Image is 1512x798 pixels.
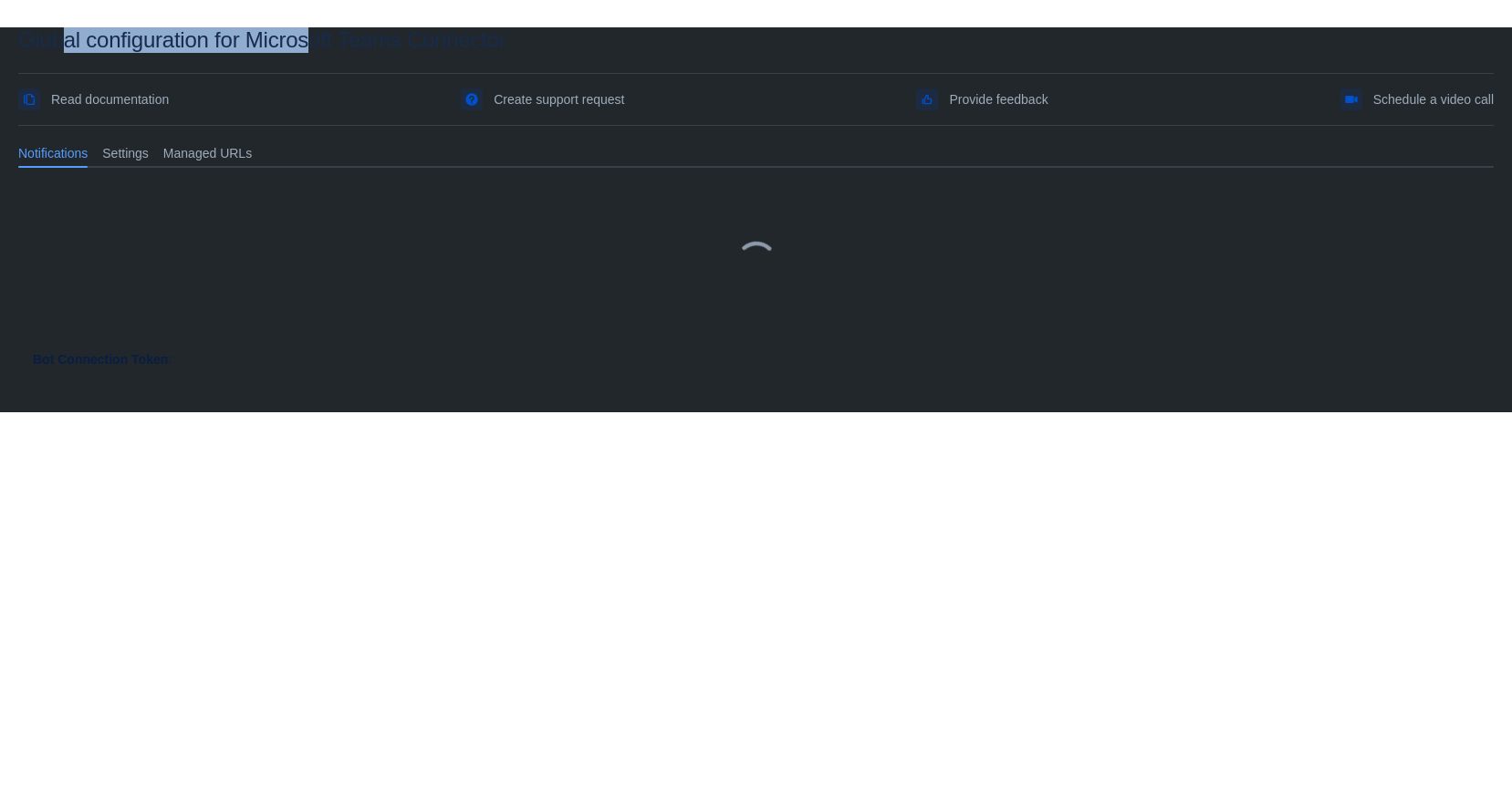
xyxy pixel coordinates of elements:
[18,85,169,114] a: Read documentation
[461,85,624,114] a: Create support request
[51,85,169,114] span: Read documentation
[1373,85,1494,114] span: Schedule a video call
[1344,92,1359,107] span: videoCall
[920,92,934,107] span: feedback
[916,85,1048,114] a: Provide feedback
[33,350,1479,368] div: :
[18,144,88,162] span: Notifications
[949,85,1048,114] span: Provide feedback
[18,27,1494,53] div: Global configuration for Microsoft Teams Connector
[494,85,624,114] span: Create support request
[102,144,149,162] span: Settings
[33,352,168,367] strong: Bot Connection Token
[163,144,252,162] span: Managed URLs
[464,92,479,107] span: support
[22,92,36,107] span: documentation
[1340,85,1494,114] a: Schedule a video call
